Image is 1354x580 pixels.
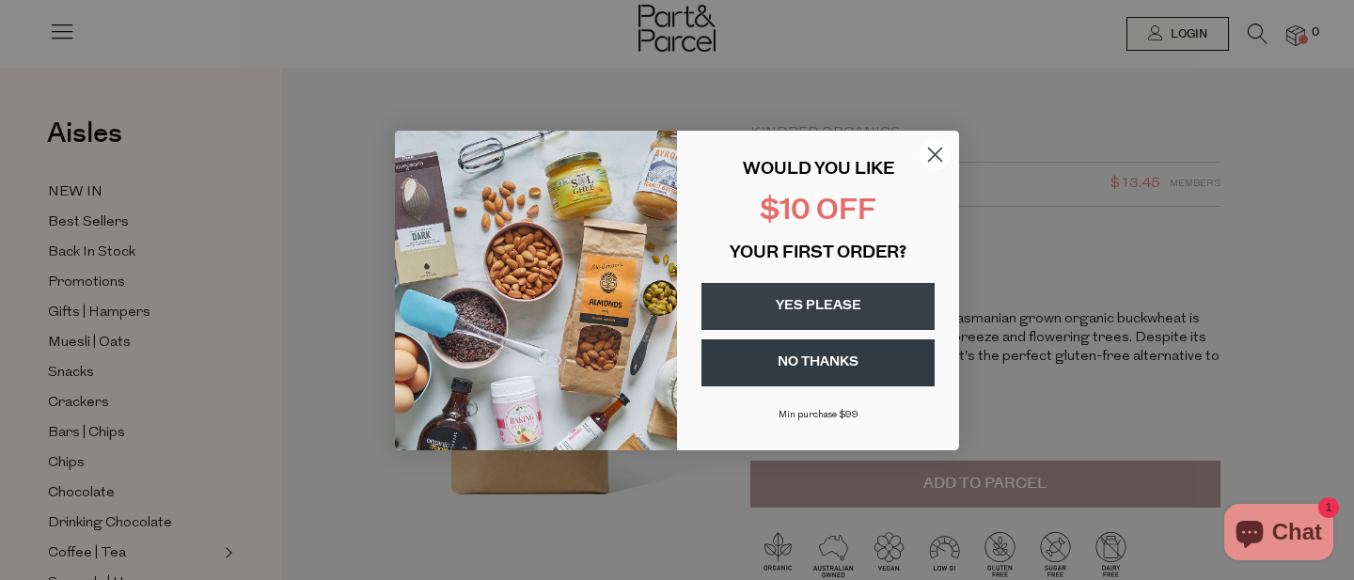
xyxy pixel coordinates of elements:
[395,131,677,450] img: 43fba0fb-7538-40bc-babb-ffb1a4d097bc.jpeg
[730,245,906,262] span: YOUR FIRST ORDER?
[760,197,876,227] span: $10 OFF
[743,162,894,179] span: WOULD YOU LIKE
[701,283,935,330] button: YES PLEASE
[701,339,935,386] button: NO THANKS
[779,410,858,420] span: Min purchase $99
[1219,504,1339,565] inbox-online-store-chat: Shopify online store chat
[919,138,952,171] button: Close dialog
